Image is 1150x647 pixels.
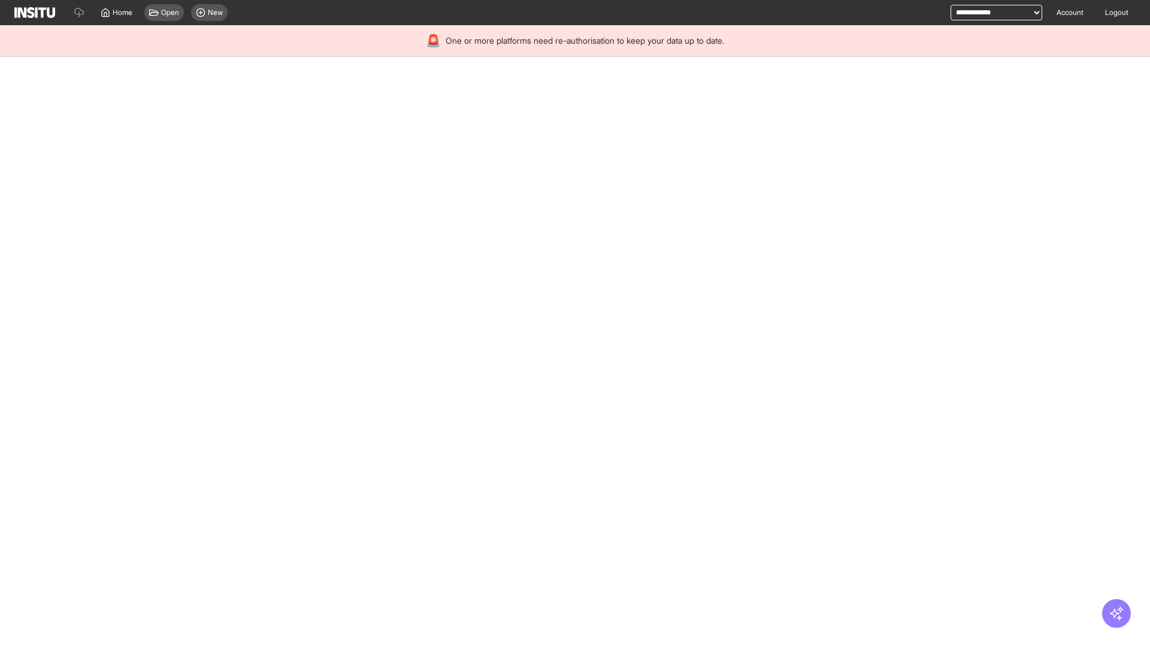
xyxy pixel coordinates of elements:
[14,7,55,18] img: Logo
[161,8,179,17] span: Open
[113,8,132,17] span: Home
[208,8,223,17] span: New
[426,32,441,49] div: 🚨
[446,35,724,47] span: One or more platforms need re-authorisation to keep your data up to date.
